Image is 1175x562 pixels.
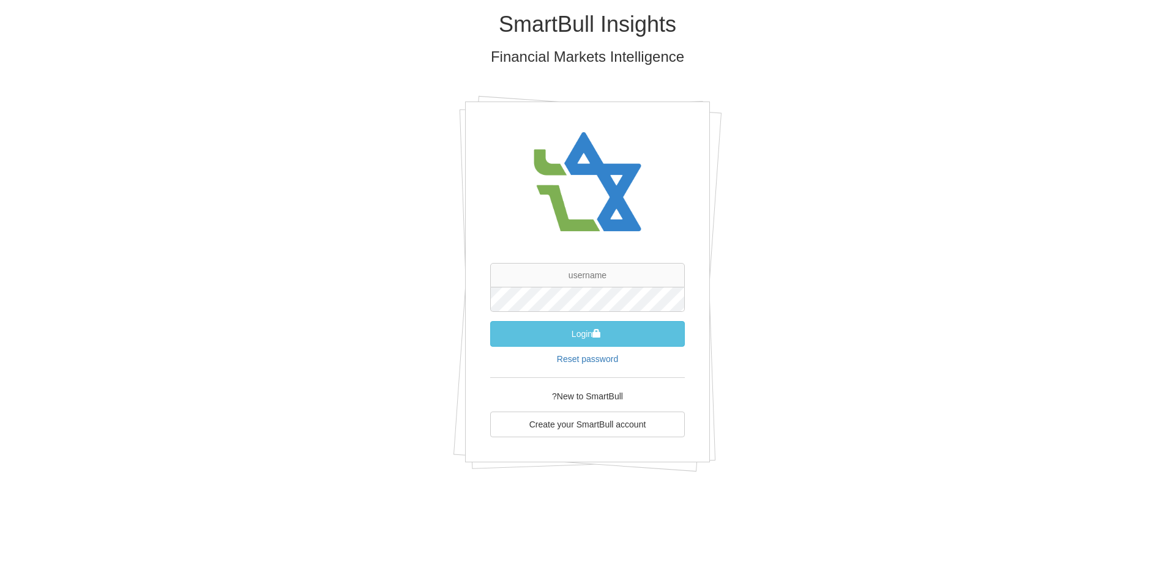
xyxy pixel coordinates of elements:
h1: SmartBull Insights [229,12,946,37]
h3: Financial Markets Intelligence [229,49,946,65]
button: Login [490,321,685,347]
span: New to SmartBull? [552,391,623,401]
a: Reset password [557,354,618,364]
input: username [490,263,685,287]
img: avatar [526,120,649,245]
a: Create your SmartBull account [490,412,685,437]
